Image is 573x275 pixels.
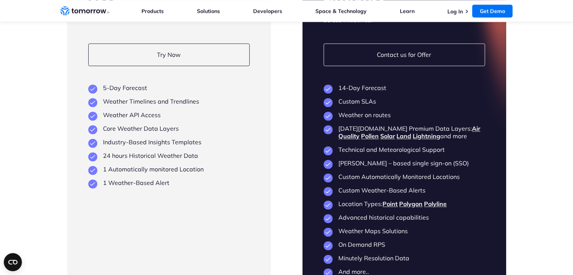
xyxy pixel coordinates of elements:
a: Polygon [399,200,423,208]
li: Technical and Meteorological Support [324,146,485,154]
a: Point [383,200,398,208]
li: 1 Automatically monitored Location [88,166,250,173]
a: Developers [253,8,282,14]
li: Weather Maps Solutions [324,228,485,235]
li: Weather on routes [324,112,485,119]
a: Log In [447,8,463,15]
li: 5-Day Forecast [88,84,250,92]
li: 24 hours Historical Weather Data [88,152,250,160]
a: Contact us for Offer [324,44,485,66]
li: Weather Timelines and Trendlines [88,98,250,105]
li: Weather API Access [88,112,250,119]
li: Location Types: [324,200,485,208]
a: Solar [381,133,395,140]
a: Land [397,133,412,140]
a: Get Demo [472,5,513,17]
a: Pollen [361,133,379,140]
a: Space & Technology [315,8,367,14]
li: [PERSON_NAME] – based single sign-on (SSO) [324,160,485,167]
li: 14-Day Forecast [324,84,485,92]
li: Advanced historical capabilities [324,214,485,222]
li: Custom SLAs [324,98,485,105]
li: Industry-Based Insights Templates [88,139,250,146]
li: Minutely Resolution Data [324,255,485,262]
button: Open CMP widget [4,253,22,271]
li: [DATE][DOMAIN_NAME] Premium Data Layers: and more [324,125,485,140]
a: Solutions [197,8,220,14]
li: 1 Weather-Based Alert [88,179,250,187]
p: For individuals or teams just getting started [88,5,250,26]
a: Lightning [413,133,441,140]
a: Products [142,8,164,14]
a: Try Now [88,44,250,66]
ul: plan features [88,84,250,187]
li: On Demand RPS [324,241,485,249]
li: Core Weather Data Layers [88,125,250,133]
li: Custom Automatically Monitored Locations [324,173,485,181]
li: Custom Weather-Based Alerts [324,187,485,194]
a: Polyline [424,200,447,208]
a: Learn [400,8,415,14]
a: Home link [60,5,109,17]
a: Air Quality [339,125,481,140]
